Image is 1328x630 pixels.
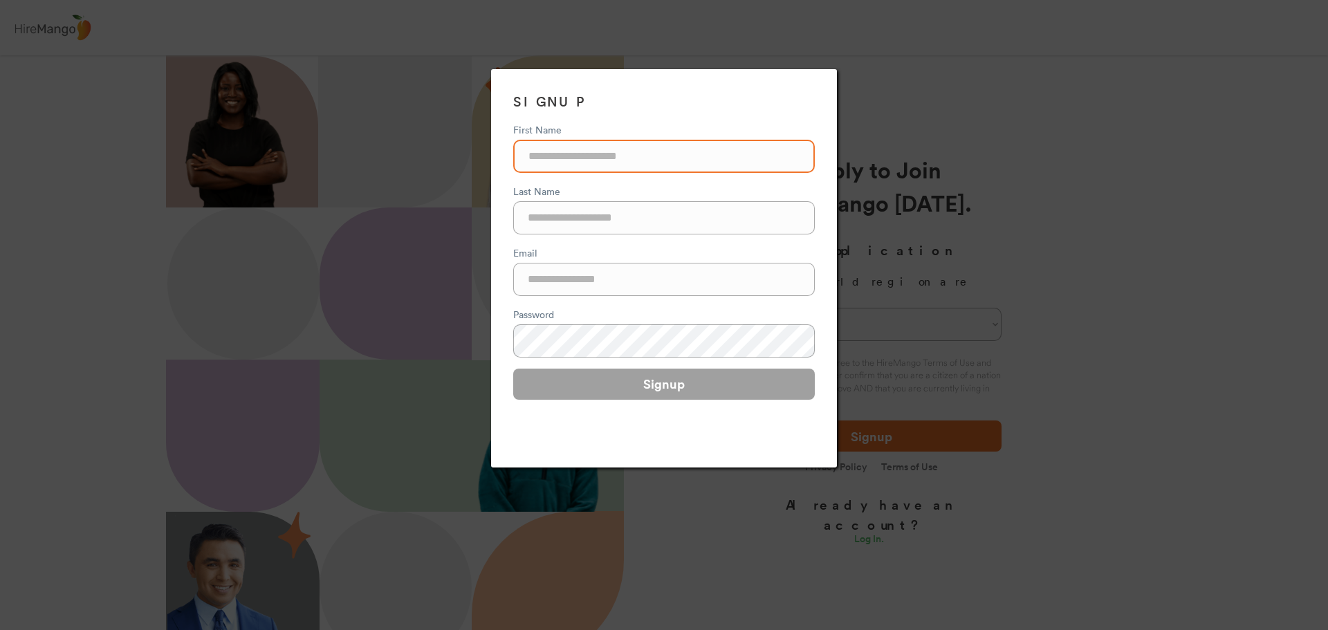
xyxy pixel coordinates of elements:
[513,307,815,322] div: Password
[513,91,815,111] h3: SIGNUP
[513,245,815,260] div: Email
[513,369,815,400] button: Signup
[513,122,815,137] div: First Name
[513,184,815,198] div: Last Name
